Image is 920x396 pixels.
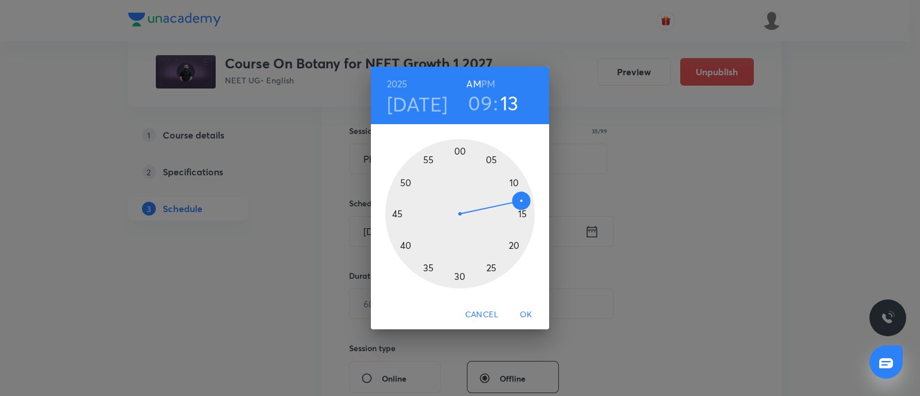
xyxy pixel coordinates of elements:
button: Cancel [461,304,503,325]
button: AM [466,76,481,92]
span: Cancel [465,307,499,322]
span: OK [512,307,540,322]
button: [DATE] [387,92,448,116]
button: 09 [468,91,492,115]
button: 13 [500,91,519,115]
h3: : [493,91,498,115]
button: OK [508,304,545,325]
button: 2025 [387,76,408,92]
button: PM [481,76,495,92]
